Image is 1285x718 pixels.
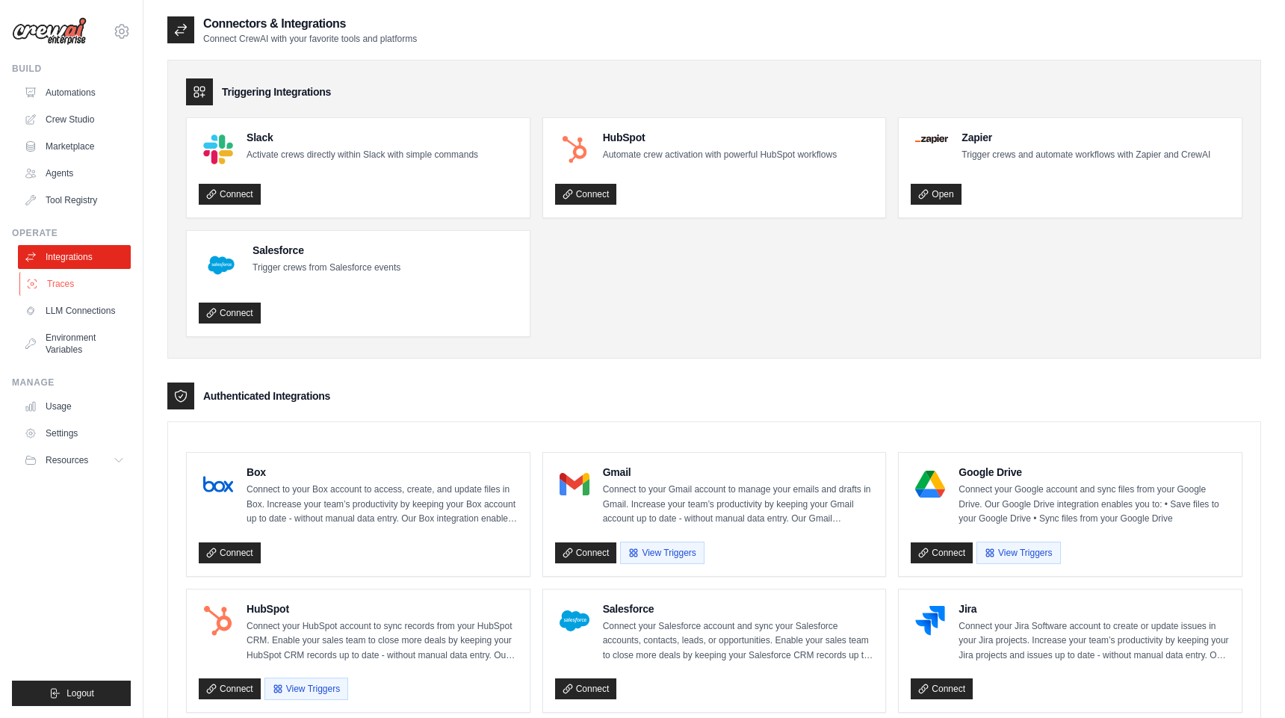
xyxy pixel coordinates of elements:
h4: Jira [959,601,1230,616]
p: Trigger crews from Salesforce events [253,261,400,276]
a: Connect [199,303,261,324]
p: Automate crew activation with powerful HubSpot workflows [603,148,837,163]
p: Trigger crews and automate workflows with Zapier and CrewAI [962,148,1210,163]
p: Activate crews directly within Slack with simple commands [247,148,478,163]
a: Connect [555,678,617,699]
img: Salesforce Logo [560,606,589,636]
a: Usage [18,394,131,418]
a: Connect [911,542,973,563]
img: HubSpot Logo [560,134,589,164]
a: Tool Registry [18,188,131,212]
p: Connect to your Box account to access, create, and update files in Box. Increase your team’s prod... [247,483,518,527]
h4: Google Drive [959,465,1230,480]
a: Connect [555,542,617,563]
a: Integrations [18,245,131,269]
button: Resources [18,448,131,472]
button: View Triggers [620,542,704,564]
img: Google Drive Logo [915,469,945,499]
a: Automations [18,81,131,105]
h3: Triggering Integrations [222,84,331,99]
p: Connect your Jira Software account to create or update issues in your Jira projects. Increase you... [959,619,1230,663]
button: View Triggers [976,542,1060,564]
p: Connect your Salesforce account and sync your Salesforce accounts, contacts, leads, or opportunit... [603,619,874,663]
h4: HubSpot [247,601,518,616]
a: Open [911,184,961,205]
a: Traces [19,272,132,296]
a: Connect [199,542,261,563]
img: Slack Logo [203,134,233,164]
h2: Connectors & Integrations [203,15,417,33]
button: View Triggers [264,678,348,700]
h4: Box [247,465,518,480]
a: Connect [555,184,617,205]
h4: Slack [247,130,478,145]
img: Gmail Logo [560,469,589,499]
h4: Zapier [962,130,1210,145]
a: LLM Connections [18,299,131,323]
div: Build [12,63,131,75]
div: Operate [12,227,131,239]
h4: HubSpot [603,130,837,145]
img: Box Logo [203,469,233,499]
p: Connect your HubSpot account to sync records from your HubSpot CRM. Enable your sales team to clo... [247,619,518,663]
h4: Salesforce [603,601,874,616]
img: Jira Logo [915,606,945,636]
p: Connect your Google account and sync files from your Google Drive. Our Google Drive integration e... [959,483,1230,527]
div: Manage [12,377,131,389]
p: Connect CrewAI with your favorite tools and platforms [203,33,417,45]
a: Agents [18,161,131,185]
img: Zapier Logo [915,134,948,143]
a: Crew Studio [18,108,131,131]
h4: Gmail [603,465,874,480]
img: Salesforce Logo [203,247,239,283]
a: Connect [199,678,261,699]
span: Logout [66,687,94,699]
button: Logout [12,681,131,706]
span: Resources [46,454,88,466]
img: HubSpot Logo [203,606,233,636]
a: Marketplace [18,134,131,158]
img: Logo [12,17,87,46]
a: Connect [911,678,973,699]
h4: Salesforce [253,243,400,258]
a: Settings [18,421,131,445]
a: Environment Variables [18,326,131,362]
p: Connect to your Gmail account to manage your emails and drafts in Gmail. Increase your team’s pro... [603,483,874,527]
h3: Authenticated Integrations [203,389,330,403]
a: Connect [199,184,261,205]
